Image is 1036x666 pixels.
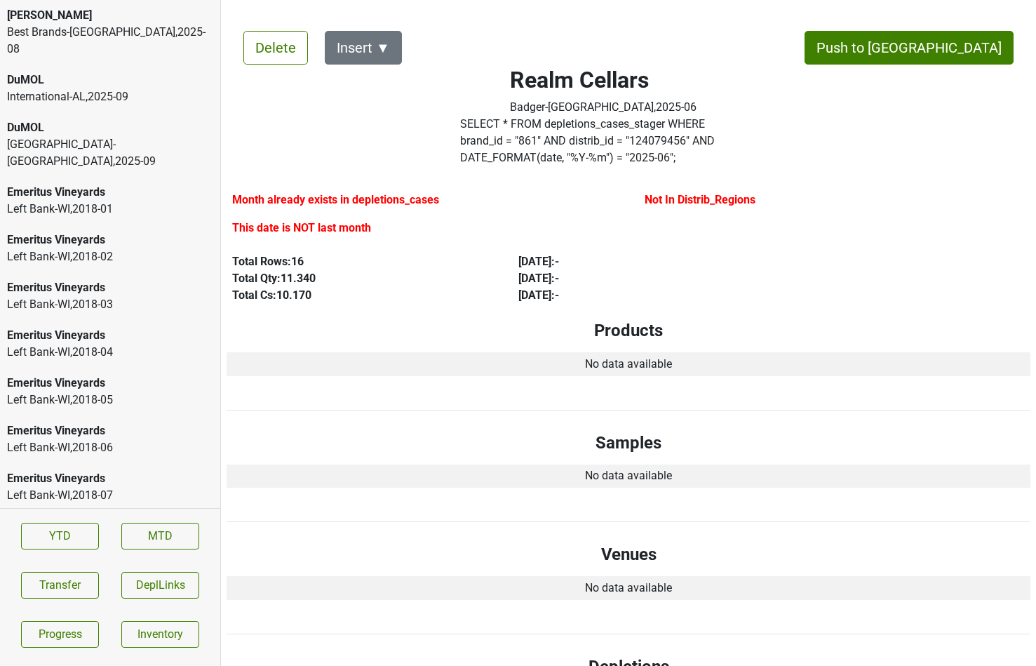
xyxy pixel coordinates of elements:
[7,7,213,24] div: [PERSON_NAME]
[227,576,1030,600] td: No data available
[232,270,486,287] div: Total Qty: 11.340
[7,392,213,408] div: Left Bank-WI , 2018 - 05
[232,253,486,270] div: Total Rows: 16
[7,201,213,218] div: Left Bank-WI , 2018 - 01
[7,88,213,105] div: International-AL , 2025 - 09
[7,470,213,487] div: Emeritus Vineyards
[227,465,1030,488] td: No data available
[645,192,755,208] label: Not In Distrib_Regions
[518,253,772,270] div: [DATE] : -
[21,621,99,648] a: Progress
[7,184,213,201] div: Emeritus Vineyards
[21,523,99,550] a: YTD
[7,487,213,504] div: Left Bank-WI , 2018 - 07
[518,270,772,287] div: [DATE] : -
[232,287,486,304] div: Total Cs: 10.170
[232,192,439,208] label: Month already exists in depletions_cases
[7,422,213,439] div: Emeritus Vineyards
[325,31,402,65] button: Insert ▼
[227,352,1030,376] td: No data available
[21,572,99,599] button: Transfer
[7,248,213,265] div: Left Bank-WI , 2018 - 02
[238,433,1019,453] h4: Samples
[7,344,213,361] div: Left Bank-WI , 2018 - 04
[7,72,213,88] div: DuMOL
[121,523,199,550] a: MTD
[232,220,371,237] label: This date is NOT last month
[238,321,1019,341] h4: Products
[805,31,1014,65] button: Push to [GEOGRAPHIC_DATA]
[7,327,213,344] div: Emeritus Vineyards
[7,375,213,392] div: Emeritus Vineyards
[7,136,213,170] div: [GEOGRAPHIC_DATA]-[GEOGRAPHIC_DATA] , 2025 - 09
[121,572,199,599] button: DeplLinks
[7,296,213,313] div: Left Bank-WI , 2018 - 03
[7,119,213,136] div: DuMOL
[460,116,747,166] label: Click to copy query
[243,31,308,65] button: Delete
[7,24,213,58] div: Best Brands-[GEOGRAPHIC_DATA] , 2025 - 08
[510,99,697,116] div: Badger-[GEOGRAPHIC_DATA] , 2025 - 06
[7,232,213,248] div: Emeritus Vineyards
[238,545,1019,565] h4: Venues
[510,67,697,93] h2: Realm Cellars
[121,621,199,648] a: Inventory
[518,287,772,304] div: [DATE] : -
[7,439,213,456] div: Left Bank-WI , 2018 - 06
[7,279,213,296] div: Emeritus Vineyards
